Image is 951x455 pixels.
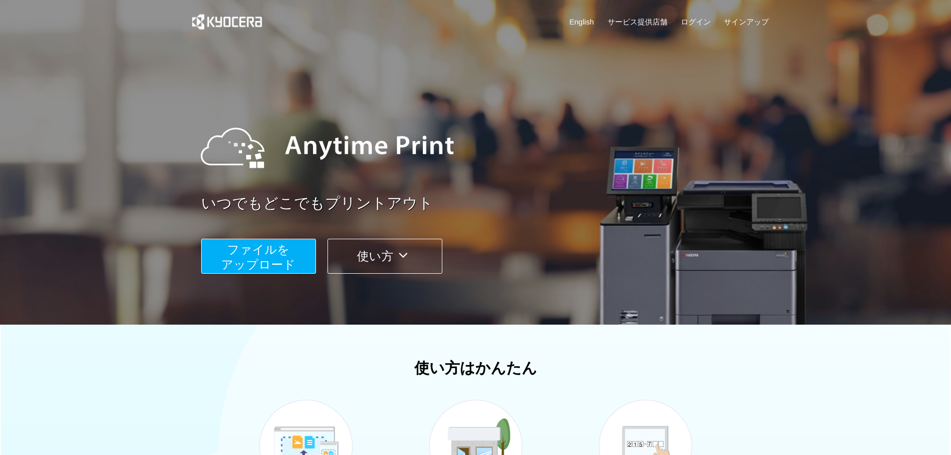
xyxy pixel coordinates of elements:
a: サインアップ [724,16,769,27]
button: 使い方 [327,239,442,274]
button: ファイルを​​アップロード [201,239,316,274]
a: English [570,16,594,27]
a: サービス提供店舗 [608,16,667,27]
a: ログイン [681,16,711,27]
a: いつでもどこでもプリントアウト [201,193,775,214]
span: ファイルを ​​アップロード [221,243,296,271]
